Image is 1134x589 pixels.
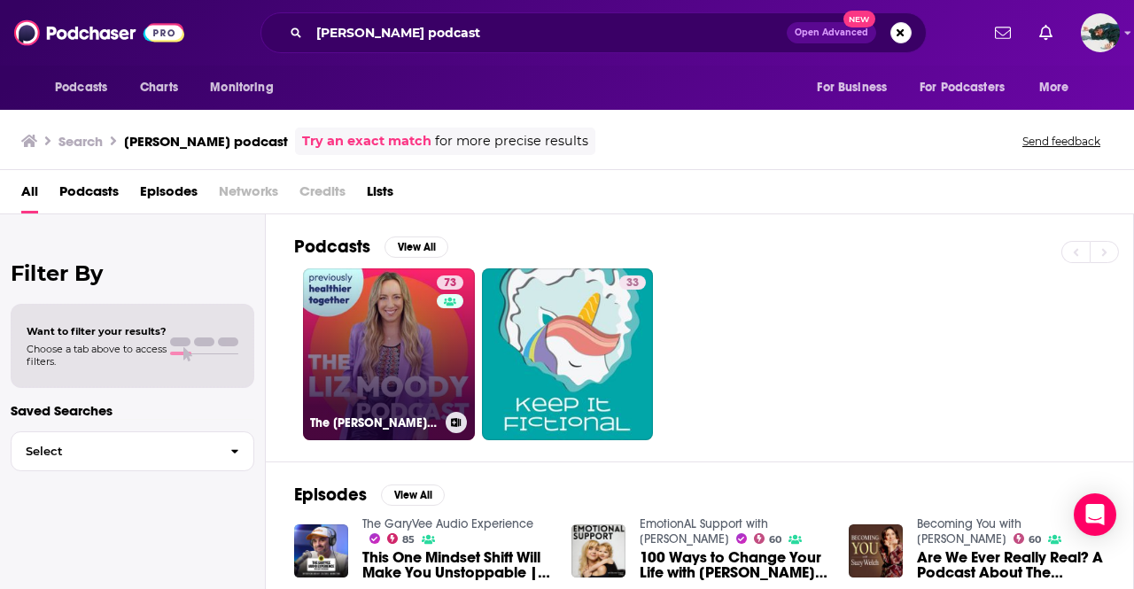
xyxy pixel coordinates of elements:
span: More [1039,75,1069,100]
a: 85 [387,533,416,544]
img: This One Mindset Shift Will Make You Unstoppable | The Liz Moody Podcast [294,524,348,578]
button: open menu [804,71,909,105]
a: 73 [437,275,463,290]
button: open menu [1027,71,1091,105]
span: Charts [140,75,178,100]
a: EmotionAL Support with Alessandra Torresani [640,516,768,546]
a: 73The [PERSON_NAME] Podcast [303,268,475,440]
a: All [21,177,38,213]
span: Want to filter your results? [27,325,167,337]
button: open menu [43,71,130,105]
a: 60 [754,533,782,544]
button: open menu [198,71,296,105]
span: 60 [769,536,781,544]
a: Podcasts [59,177,119,213]
button: open menu [908,71,1030,105]
span: 73 [444,275,456,292]
span: Logged in as fsg.publicity [1081,13,1120,52]
button: Send feedback [1017,134,1106,149]
span: Networks [219,177,278,213]
span: For Podcasters [920,75,1005,100]
a: 60 [1014,533,1042,544]
img: User Profile [1081,13,1120,52]
span: 100 Ways to Change Your Life with [PERSON_NAME] (best-selling author, podcast host, writer) [640,550,827,580]
a: Show notifications dropdown [1032,18,1060,48]
span: Podcasts [55,75,107,100]
h3: Search [58,133,103,150]
h2: Episodes [294,484,367,506]
span: 60 [1029,536,1041,544]
button: Show profile menu [1081,13,1120,52]
span: This One Mindset Shift Will Make You Unstoppable | The [PERSON_NAME] Podcast [362,550,550,580]
img: Are We Ever Really Real? A Podcast About The Happiness Value, With Special Guest Liz Moody [849,524,903,578]
span: 33 [626,275,639,292]
h3: The [PERSON_NAME] Podcast [310,415,439,430]
button: View All [384,236,448,258]
a: Episodes [140,177,198,213]
h3: [PERSON_NAME] podcast [124,133,288,150]
a: 33 [482,268,654,440]
div: Open Intercom Messenger [1074,493,1116,536]
span: Credits [299,177,346,213]
a: This One Mindset Shift Will Make You Unstoppable | The Liz Moody Podcast [362,550,550,580]
a: Show notifications dropdown [988,18,1018,48]
h2: Filter By [11,260,254,286]
a: The GaryVee Audio Experience [362,516,533,531]
a: Charts [128,71,189,105]
a: EpisodesView All [294,484,445,506]
span: 85 [402,536,415,544]
p: Saved Searches [11,402,254,419]
input: Search podcasts, credits, & more... [309,19,787,47]
a: Lists [367,177,393,213]
a: PodcastsView All [294,236,448,258]
span: For Business [817,75,887,100]
img: Podchaser - Follow, Share and Rate Podcasts [14,16,184,50]
span: Are We Ever Really Real? A Podcast About The Happiness Value, With Special Guest [PERSON_NAME] [917,550,1105,580]
span: New [843,11,875,27]
span: Select [12,446,216,457]
h2: Podcasts [294,236,370,258]
div: Search podcasts, credits, & more... [260,12,927,53]
span: Choose a tab above to access filters. [27,343,167,368]
a: Try an exact match [302,131,431,151]
span: Monitoring [210,75,273,100]
a: Are We Ever Really Real? A Podcast About The Happiness Value, With Special Guest Liz Moody [917,550,1105,580]
button: Open AdvancedNew [787,22,876,43]
a: 100 Ways to Change Your Life with Liz Moody (best-selling author, podcast host, writer) [640,550,827,580]
button: View All [381,484,445,506]
a: 33 [619,275,646,290]
span: Open Advanced [795,28,868,37]
button: Select [11,431,254,471]
img: 100 Ways to Change Your Life with Liz Moody (best-selling author, podcast host, writer) [571,524,625,578]
span: for more precise results [435,131,588,151]
a: Becoming You with Suzy Welch [917,516,1021,546]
